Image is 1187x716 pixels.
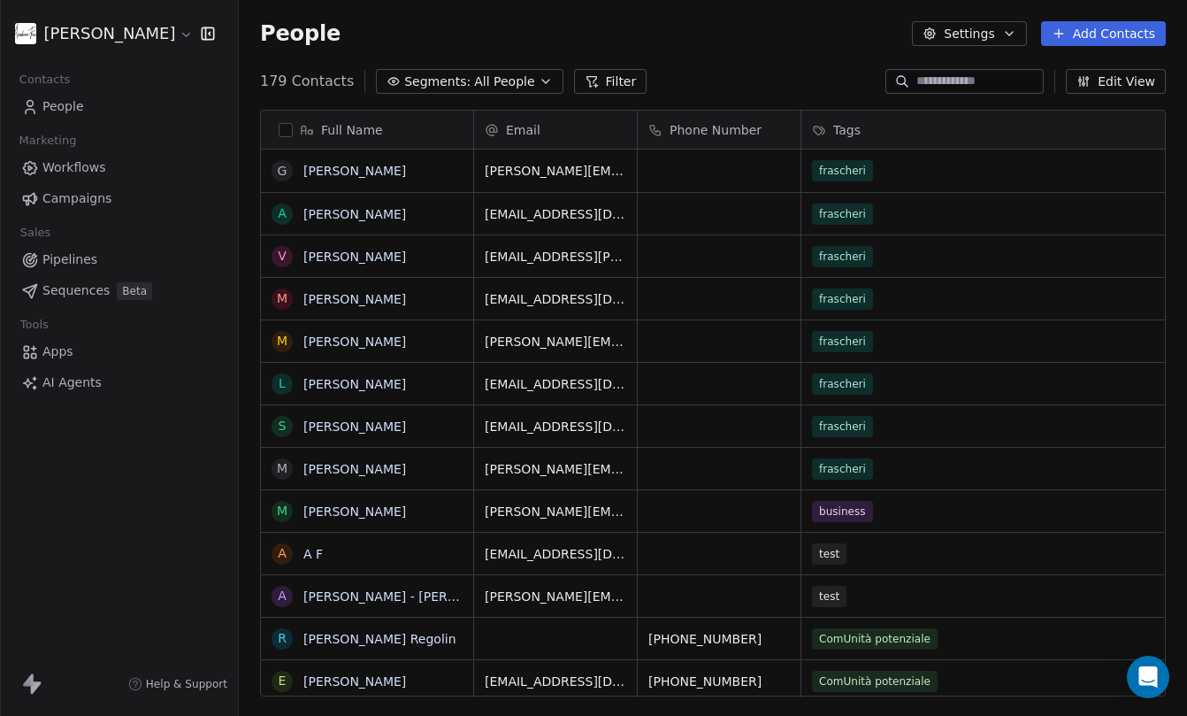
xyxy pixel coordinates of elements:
[279,417,287,435] div: S
[277,502,287,520] div: M
[648,630,790,648] span: [PHONE_NUMBER]
[485,418,626,435] span: [EMAIL_ADDRESS][DOMAIN_NAME]
[303,547,323,561] a: A F
[260,20,341,47] span: People
[303,207,406,221] a: [PERSON_NAME]
[404,73,471,91] span: Segments:
[11,127,84,154] span: Marketing
[303,589,563,604] a: [PERSON_NAME] - [PERSON_NAME] Group
[14,337,224,366] a: Apps
[303,674,406,689] a: [PERSON_NAME]
[812,458,873,480] span: frascheri
[42,189,111,208] span: Campaigns
[279,672,287,690] div: E
[506,121,540,139] span: Email
[812,671,938,692] span: ComUnità potenziale
[303,632,456,646] a: [PERSON_NAME] Regolin
[277,289,287,308] div: M
[12,219,58,246] span: Sales
[1127,656,1169,698] div: Open Intercom Messenger
[485,503,626,520] span: [PERSON_NAME][EMAIL_ADDRESS][DOMAIN_NAME]
[1066,69,1166,94] button: Edit View
[117,282,152,300] span: Beta
[912,21,1026,46] button: Settings
[303,250,406,264] a: [PERSON_NAME]
[812,331,873,352] span: frascheri
[11,66,78,93] span: Contacts
[638,111,800,149] div: Phone Number
[14,245,224,274] a: Pipelines
[812,586,846,607] span: test
[812,416,873,437] span: frascheri
[279,374,286,393] div: L
[485,673,626,690] span: [EMAIL_ADDRESS][DOMAIN_NAME]
[278,247,287,266] div: V
[833,121,861,139] span: Tags
[812,501,873,522] span: business
[14,184,224,213] a: Campaigns
[277,332,287,350] div: M
[303,292,406,306] a: [PERSON_NAME]
[812,160,873,181] span: frascheri
[21,19,188,49] button: [PERSON_NAME]
[42,97,84,116] span: People
[278,629,287,648] div: R
[278,204,287,223] div: A
[278,544,287,563] div: A
[260,71,354,92] span: 179 Contacts
[474,111,637,149] div: Email
[485,290,626,308] span: [EMAIL_ADDRESS][DOMAIN_NAME]
[14,276,224,305] a: SequencesBeta
[14,92,224,121] a: People
[303,420,406,434] a: [PERSON_NAME]
[42,158,106,177] span: Workflows
[485,545,626,563] span: [EMAIL_ADDRESS][DOMAIN_NAME]
[474,73,534,91] span: All People
[261,111,473,149] div: Full Name
[42,281,110,300] span: Sequences
[485,248,626,266] span: [EMAIL_ADDRESS][PERSON_NAME][DOMAIN_NAME]
[812,204,873,225] span: frascheri
[485,460,626,478] span: [PERSON_NAME][EMAIL_ADDRESS][PERSON_NAME][DOMAIN_NAME]
[42,343,73,361] span: Apps
[12,312,56,338] span: Tools
[277,459,287,478] div: M
[812,373,873,395] span: frascheri
[648,673,790,690] span: [PHONE_NUMBER]
[42,373,102,392] span: AI Agents
[278,587,287,605] div: A
[128,677,227,691] a: Help & Support
[42,250,97,269] span: Pipelines
[15,23,36,44] img: Firma%20AF.jpg
[303,164,406,178] a: [PERSON_NAME]
[485,375,626,393] span: [EMAIL_ADDRESS][DOMAIN_NAME]
[14,368,224,397] a: AI Agents
[303,377,406,391] a: [PERSON_NAME]
[321,121,383,139] span: Full Name
[146,677,227,691] span: Help & Support
[670,121,762,139] span: Phone Number
[1041,21,1166,46] button: Add Contacts
[812,543,846,565] span: test
[485,588,626,605] span: [PERSON_NAME][EMAIL_ADDRESS][DOMAIN_NAME]
[303,462,406,476] a: [PERSON_NAME]
[812,289,873,310] span: frascheri
[485,205,626,223] span: [EMAIL_ADDRESS][DOMAIN_NAME]
[303,504,406,519] a: [PERSON_NAME]
[261,150,474,697] div: grid
[278,162,287,181] div: G
[574,69,647,94] button: Filter
[812,246,873,267] span: frascheri
[485,162,626,180] span: [PERSON_NAME][EMAIL_ADDRESS][DOMAIN_NAME]
[43,22,175,45] span: [PERSON_NAME]
[14,153,224,182] a: Workflows
[485,333,626,350] span: [PERSON_NAME][EMAIL_ADDRESS][PERSON_NAME][DOMAIN_NAME]
[303,335,406,349] a: [PERSON_NAME]
[812,628,938,650] span: ComUnità potenziale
